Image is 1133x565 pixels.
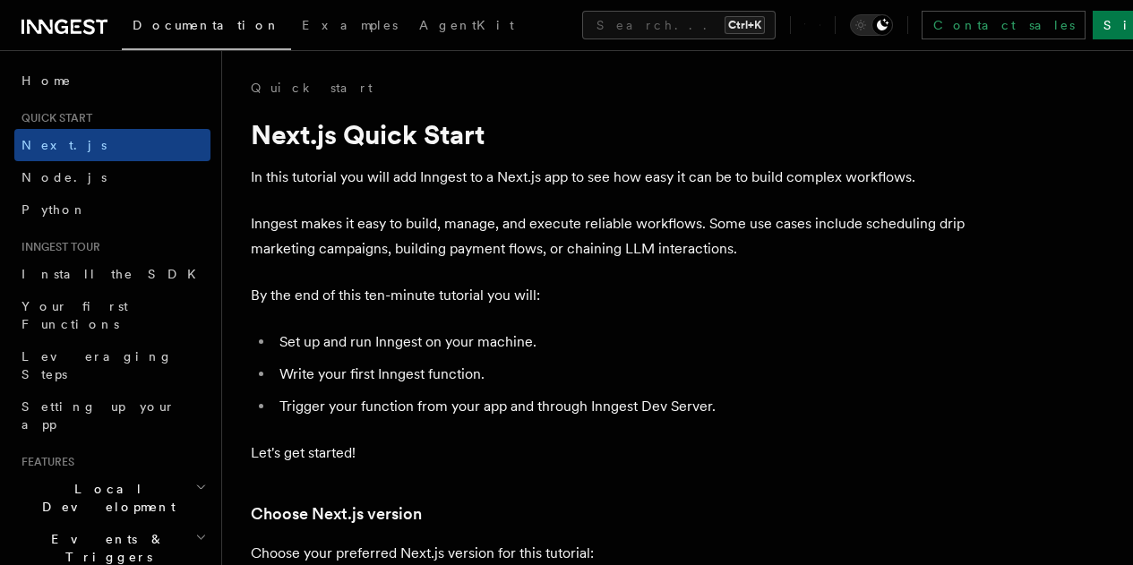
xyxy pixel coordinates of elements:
[725,16,765,34] kbd: Ctrl+K
[251,118,967,150] h1: Next.js Quick Start
[14,129,210,161] a: Next.js
[274,362,967,387] li: Write your first Inngest function.
[21,72,72,90] span: Home
[408,5,525,48] a: AgentKit
[21,202,87,217] span: Python
[14,193,210,226] a: Python
[419,18,514,32] span: AgentKit
[122,5,291,50] a: Documentation
[21,349,173,381] span: Leveraging Steps
[14,340,210,390] a: Leveraging Steps
[14,111,92,125] span: Quick start
[251,441,967,466] p: Let's get started!
[14,161,210,193] a: Node.js
[14,64,210,97] a: Home
[274,330,967,355] li: Set up and run Inngest on your machine.
[850,14,893,36] button: Toggle dark mode
[251,165,967,190] p: In this tutorial you will add Inngest to a Next.js app to see how easy it can be to build complex...
[251,283,967,308] p: By the end of this ten-minute tutorial you will:
[14,455,74,469] span: Features
[251,211,967,261] p: Inngest makes it easy to build, manage, and execute reliable workflows. Some use cases include sc...
[14,480,195,516] span: Local Development
[582,11,776,39] button: Search...Ctrl+K
[14,258,210,290] a: Install the SDK
[21,267,207,281] span: Install the SDK
[274,394,967,419] li: Trigger your function from your app and through Inngest Dev Server.
[251,79,373,97] a: Quick start
[251,501,422,526] a: Choose Next.js version
[14,473,210,523] button: Local Development
[21,170,107,184] span: Node.js
[21,138,107,152] span: Next.js
[302,18,398,32] span: Examples
[14,390,210,441] a: Setting up your app
[14,240,100,254] span: Inngest tour
[922,11,1086,39] a: Contact sales
[21,399,176,432] span: Setting up your app
[133,18,280,32] span: Documentation
[14,290,210,340] a: Your first Functions
[21,299,128,331] span: Your first Functions
[291,5,408,48] a: Examples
